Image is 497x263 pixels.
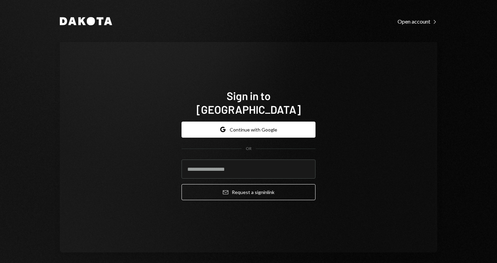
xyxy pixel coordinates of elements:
div: Open account [398,18,437,25]
button: Request a signinlink [182,184,315,200]
a: Open account [398,17,437,25]
h1: Sign in to [GEOGRAPHIC_DATA] [182,89,315,116]
button: Continue with Google [182,122,315,138]
div: OR [246,146,252,152]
